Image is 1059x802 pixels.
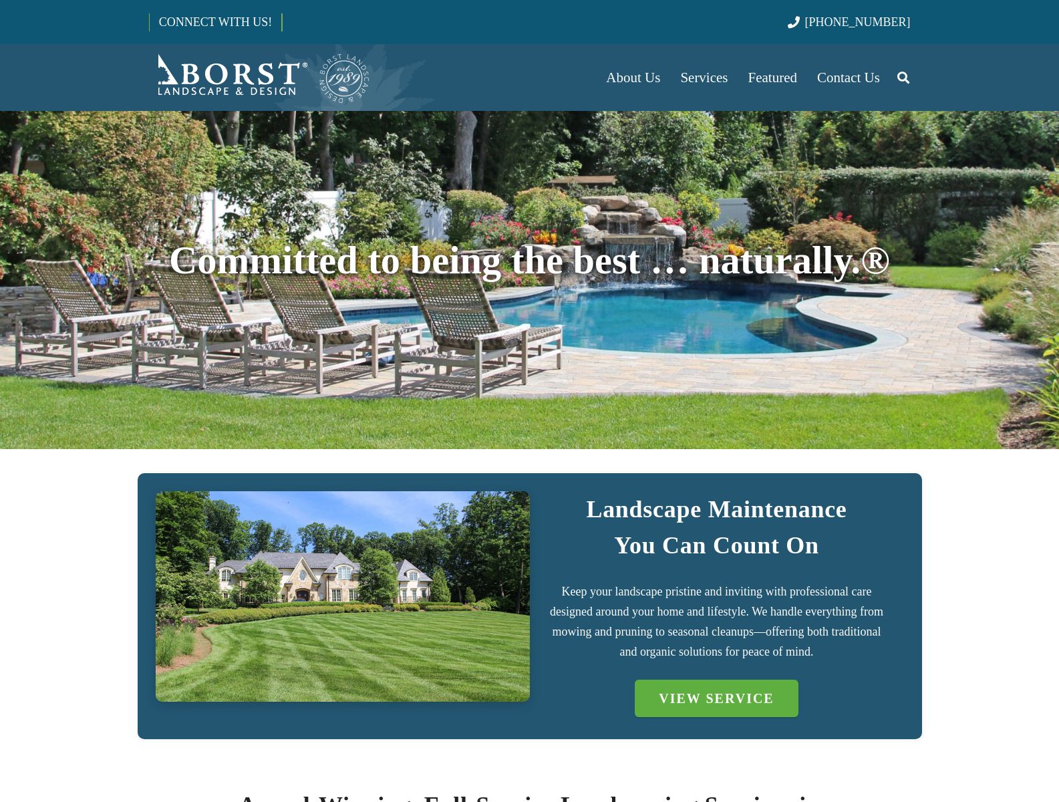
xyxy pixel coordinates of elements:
[635,680,798,717] a: VIEW SERVICE
[680,70,728,86] span: Services
[788,15,910,29] a: [PHONE_NUMBER]
[550,585,883,658] span: Keep your landscape pristine and inviting with professional care designed around your home and li...
[606,70,660,86] span: About Us
[586,496,847,523] strong: Landscape Maintenance
[614,532,819,559] strong: You Can Count On
[150,6,281,38] a: CONNECT WITH US!
[738,44,807,111] a: Featured
[805,15,911,29] span: [PHONE_NUMBER]
[748,70,797,86] span: Featured
[169,239,890,282] span: Committed to being the best … naturally.®
[890,61,917,94] a: Search
[596,44,670,111] a: About Us
[670,44,738,111] a: Services
[807,44,890,111] a: Contact Us
[156,491,530,702] a: IMG_7723 (1)
[817,70,880,86] span: Contact Us
[149,51,371,104] a: Borst-Logo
